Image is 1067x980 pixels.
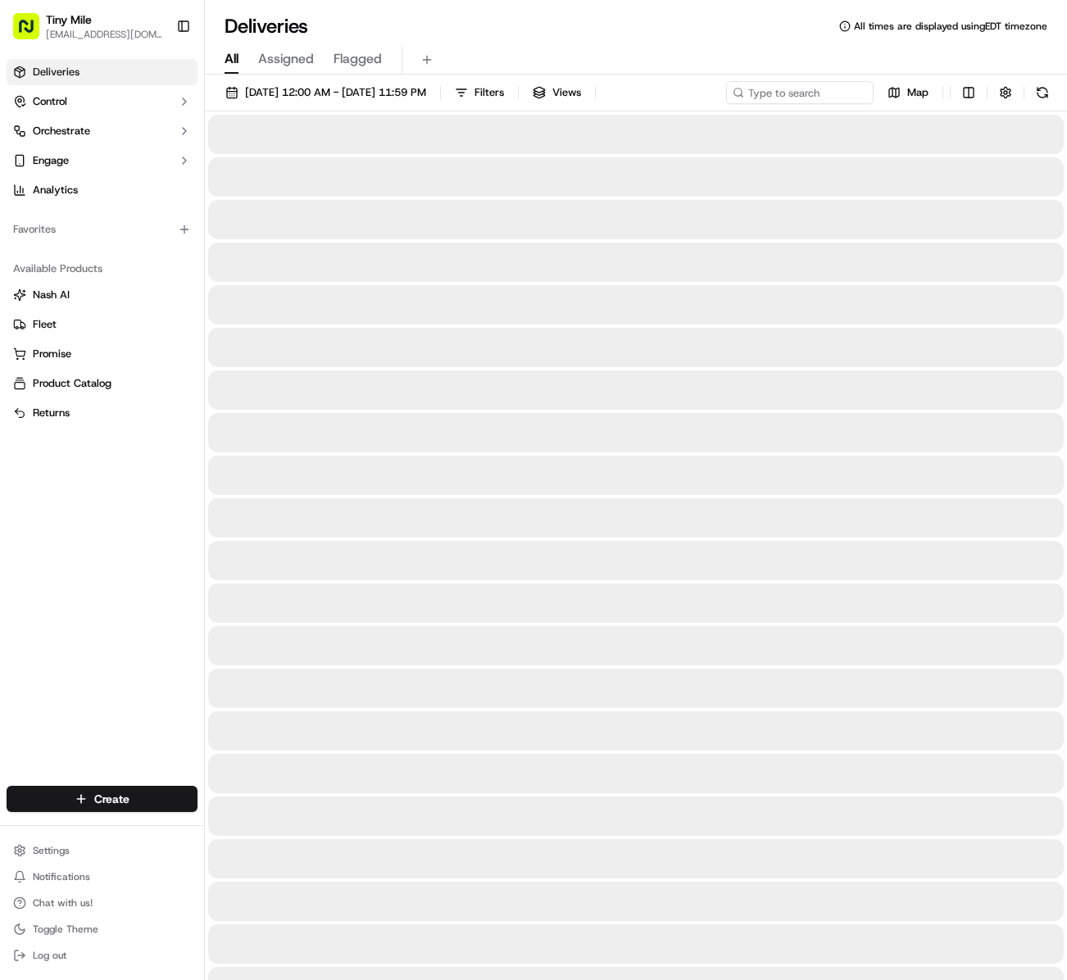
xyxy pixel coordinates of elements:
span: Fleet [33,317,57,332]
a: Analytics [7,177,198,203]
button: Views [525,81,588,104]
span: Notifications [33,870,90,883]
button: Orchestrate [7,118,198,144]
span: Toggle Theme [33,923,98,936]
span: Orchestrate [33,124,90,138]
button: Log out [7,944,198,967]
span: Returns [33,406,70,420]
button: Promise [7,341,198,367]
span: Filters [474,85,504,100]
button: Product Catalog [7,370,198,397]
a: Fleet [13,317,191,332]
button: Nash AI [7,282,198,308]
span: Analytics [33,183,78,197]
span: Assigned [258,49,314,69]
a: Nash AI [13,288,191,302]
span: [DATE] 12:00 AM - [DATE] 11:59 PM [245,85,426,100]
button: Engage [7,147,198,174]
span: Control [33,94,67,109]
div: Available Products [7,256,198,282]
a: Deliveries [7,59,198,85]
span: Settings [33,844,70,857]
button: Toggle Theme [7,918,198,941]
span: Engage [33,153,69,168]
button: Tiny Mile [46,11,92,28]
button: Control [7,88,198,115]
button: [EMAIL_ADDRESS][DOMAIN_NAME] [46,28,163,41]
span: Views [552,85,581,100]
span: Log out [33,949,66,962]
span: Create [94,791,129,807]
button: Filters [447,81,511,104]
h1: Deliveries [225,13,308,39]
a: Product Catalog [13,376,191,391]
button: [DATE] 12:00 AM - [DATE] 11:59 PM [218,81,434,104]
a: Promise [13,347,191,361]
span: Flagged [334,49,382,69]
button: Refresh [1031,81,1054,104]
button: Notifications [7,865,198,888]
button: Returns [7,400,198,426]
button: Fleet [7,311,198,338]
span: Chat with us! [33,896,93,910]
span: Deliveries [33,65,79,79]
button: Map [880,81,936,104]
button: Create [7,786,198,812]
span: All [225,49,238,69]
span: Map [907,85,929,100]
div: Favorites [7,216,198,243]
span: All times are displayed using EDT timezone [854,20,1047,33]
span: Product Catalog [33,376,111,391]
span: Promise [33,347,71,361]
a: Returns [13,406,191,420]
span: Nash AI [33,288,70,302]
input: Type to search [726,81,874,104]
button: Tiny Mile[EMAIL_ADDRESS][DOMAIN_NAME] [7,7,170,46]
button: Chat with us! [7,892,198,914]
button: Settings [7,839,198,862]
